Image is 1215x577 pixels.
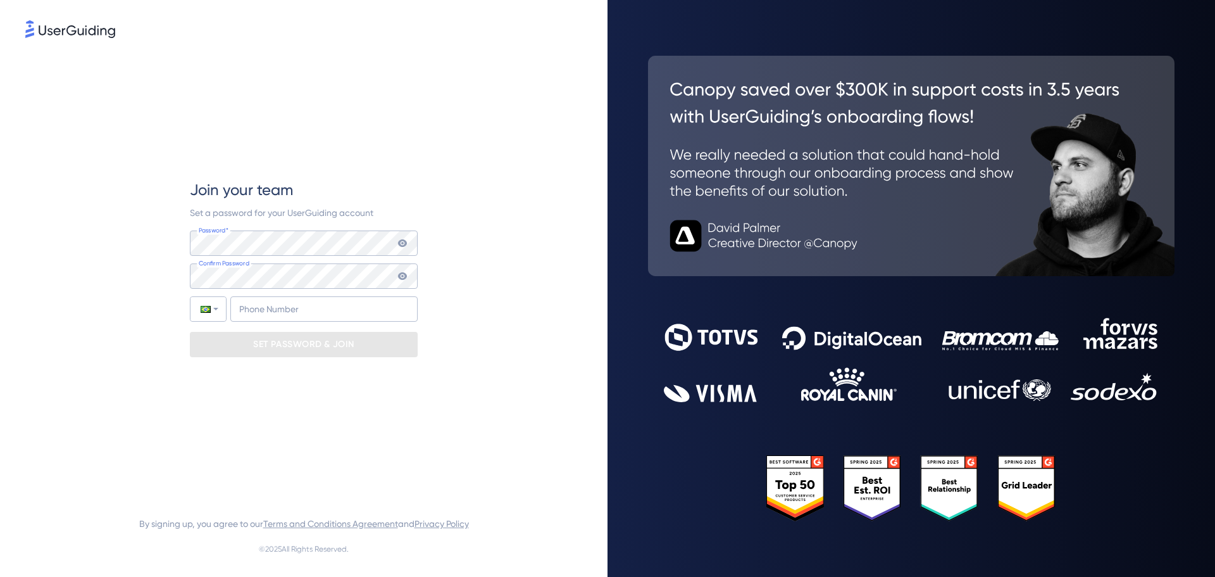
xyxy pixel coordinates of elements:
div: Brazil: + 55 [190,297,226,321]
a: Privacy Policy [414,519,469,529]
img: 25303e33045975176eb484905ab012ff.svg [766,455,1056,522]
span: © 2025 All Rights Reserved. [259,542,349,557]
img: 26c0aa7c25a843aed4baddd2b5e0fa68.svg [648,56,1174,276]
span: Join your team [190,180,293,200]
img: 8faab4ba6bc7696a72372aa768b0286c.svg [25,20,115,38]
span: By signing up, you agree to our and [139,516,469,531]
img: 9302ce2ac39453076f5bc0f2f2ca889b.svg [664,318,1159,402]
p: SET PASSWORD & JOIN [253,334,354,355]
span: Set a password for your UserGuiding account [190,208,373,218]
a: Terms and Conditions Agreement [263,519,398,529]
input: Phone Number [230,296,418,322]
